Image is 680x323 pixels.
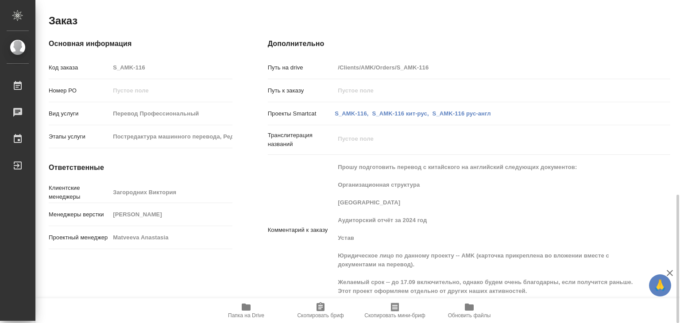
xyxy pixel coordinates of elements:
[649,274,671,296] button: 🙏
[364,312,425,319] span: Скопировать мини-бриф
[49,184,110,201] p: Клиентские менеджеры
[268,86,335,95] p: Путь к заказу
[653,276,668,295] span: 🙏
[49,162,232,173] h4: Ответственные
[358,298,432,323] button: Скопировать мини-бриф
[268,226,335,235] p: Комментарий к заказу
[448,312,491,319] span: Обновить файлы
[110,231,232,244] input: Пустое поле
[433,110,491,117] a: S_AMK-116 рус-англ
[49,63,110,72] p: Код заказа
[49,38,232,49] h4: Основная информация
[335,84,637,97] input: Пустое поле
[49,132,110,141] p: Этапы услуги
[49,86,110,95] p: Номер РО
[268,38,670,49] h4: Дополнительно
[49,233,110,242] p: Проектный менеджер
[110,186,232,199] input: Пустое поле
[228,312,264,319] span: Папка на Drive
[335,160,637,299] textarea: Прошу подготовить перевод с китайского на английский следующих документов: Организационная структ...
[268,63,335,72] p: Путь на drive
[268,109,335,118] p: Проекты Smartcat
[49,14,77,28] h2: Заказ
[110,107,232,120] input: Пустое поле
[297,312,344,319] span: Скопировать бриф
[110,208,232,221] input: Пустое поле
[110,130,232,143] input: Пустое поле
[49,109,110,118] p: Вид услуги
[209,298,283,323] button: Папка на Drive
[283,298,358,323] button: Скопировать бриф
[432,298,506,323] button: Обновить файлы
[335,61,637,74] input: Пустое поле
[268,131,335,149] p: Транслитерация названий
[335,110,368,117] a: S_AMK-116,
[110,84,232,97] input: Пустое поле
[110,61,232,74] input: Пустое поле
[49,210,110,219] p: Менеджеры верстки
[372,110,429,117] a: S_AMK-116 кит-рус,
